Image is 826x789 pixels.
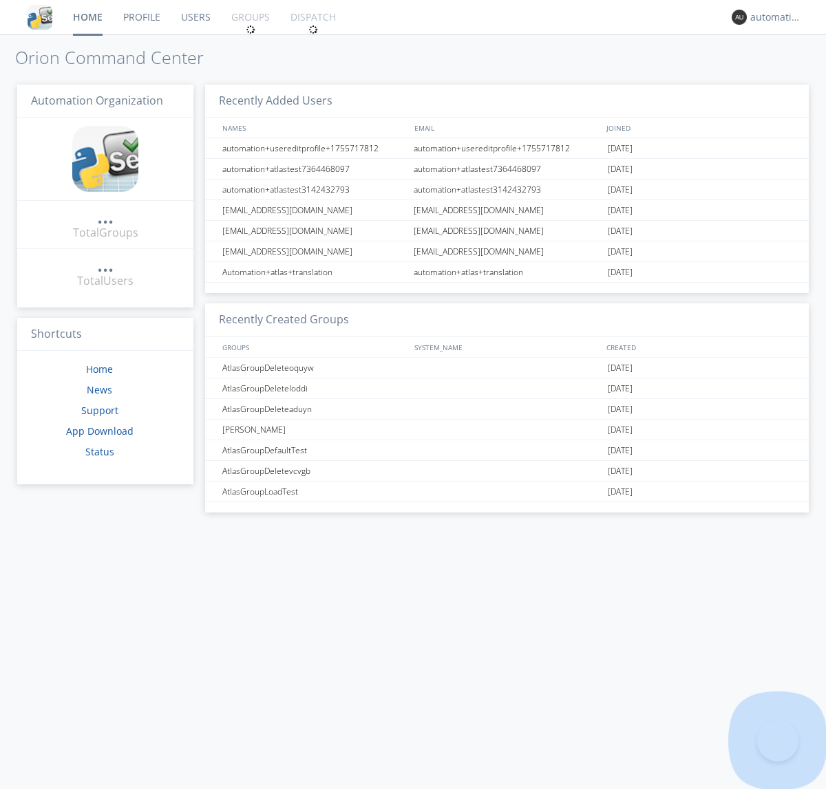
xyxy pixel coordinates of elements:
a: [EMAIL_ADDRESS][DOMAIN_NAME][EMAIL_ADDRESS][DOMAIN_NAME][DATE] [205,200,809,221]
a: AtlasGroupDeletevcvgb[DATE] [205,461,809,482]
div: [EMAIL_ADDRESS][DOMAIN_NAME] [410,221,604,241]
span: [DATE] [608,440,633,461]
div: automation+atlas+translation [410,262,604,282]
img: 373638.png [732,10,747,25]
div: automation+atlastest3142432793 [410,180,604,199]
a: AtlasGroupDeleteoquyw[DATE] [205,358,809,378]
div: [EMAIL_ADDRESS][DOMAIN_NAME] [219,241,410,261]
div: [EMAIL_ADDRESS][DOMAIN_NAME] [219,221,410,241]
span: [DATE] [608,241,633,262]
div: AtlasGroupLoadTest [219,482,410,501]
div: [EMAIL_ADDRESS][DOMAIN_NAME] [219,200,410,220]
div: AtlasGroupDeleteaduyn [219,399,410,419]
div: Total Users [77,273,134,289]
div: [EMAIL_ADDRESS][DOMAIN_NAME] [410,200,604,220]
a: [EMAIL_ADDRESS][DOMAIN_NAME][EMAIL_ADDRESS][DOMAIN_NAME][DATE] [205,241,809,262]
a: AtlasGroupDeleteaduyn[DATE] [205,399,809,420]
a: AtlasGroupDeleteloddi[DATE] [205,378,809,399]
a: Home [86,363,113,376]
div: NAMES [219,118,407,138]
img: cddb5a64eb264b2086981ab96f4c1ba7 [72,126,138,192]
div: SYSTEM_NAME [411,337,603,357]
span: [DATE] [608,399,633,420]
span: [DATE] [608,461,633,482]
a: automation+atlastest3142432793automation+atlastest3142432793[DATE] [205,180,809,200]
a: Automation+atlas+translationautomation+atlas+translation[DATE] [205,262,809,283]
div: [EMAIL_ADDRESS][DOMAIN_NAME] [410,241,604,261]
h3: Recently Created Groups [205,303,809,337]
span: [DATE] [608,180,633,200]
img: spin.svg [308,25,318,34]
div: AtlasGroupDeletevcvgb [219,461,410,481]
span: [DATE] [608,159,633,180]
div: automation+usereditprofile+1755717812 [410,138,604,158]
a: ... [97,209,114,225]
span: [DATE] [608,200,633,221]
span: [DATE] [608,378,633,399]
span: Automation Organization [31,93,163,108]
img: spin.svg [246,25,255,34]
div: ... [97,209,114,223]
a: [EMAIL_ADDRESS][DOMAIN_NAME][EMAIL_ADDRESS][DOMAIN_NAME][DATE] [205,221,809,241]
div: Total Groups [73,225,138,241]
a: App Download [66,424,134,437]
a: automation+atlastest7364468097automation+atlastest7364468097[DATE] [205,159,809,180]
div: ... [97,257,114,271]
span: [DATE] [608,221,633,241]
span: [DATE] [608,358,633,378]
a: AtlasGroupDefaultTest[DATE] [205,440,809,461]
a: [PERSON_NAME][DATE] [205,420,809,440]
h3: Shortcuts [17,318,193,352]
div: CREATED [603,337,796,357]
div: Automation+atlas+translation [219,262,410,282]
a: automation+usereditprofile+1755717812automation+usereditprofile+1755717812[DATE] [205,138,809,159]
div: automation+atlastest7364468097 [410,159,604,179]
a: Status [85,445,114,458]
a: ... [97,257,114,273]
a: Support [81,404,118,417]
div: AtlasGroupDeleteloddi [219,378,410,398]
a: News [87,383,112,396]
span: [DATE] [608,482,633,502]
div: automation+atlas0018 [750,10,802,24]
img: cddb5a64eb264b2086981ab96f4c1ba7 [28,5,52,30]
div: GROUPS [219,337,407,357]
span: [DATE] [608,262,633,283]
iframe: Toggle Customer Support [757,720,798,761]
div: AtlasGroupDefaultTest [219,440,410,460]
div: automation+atlastest7364468097 [219,159,410,179]
a: AtlasGroupLoadTest[DATE] [205,482,809,502]
div: JOINED [603,118,796,138]
div: EMAIL [411,118,603,138]
span: [DATE] [608,420,633,440]
div: automation+atlastest3142432793 [219,180,410,199]
div: AtlasGroupDeleteoquyw [219,358,410,378]
span: [DATE] [608,138,633,159]
h3: Recently Added Users [205,85,809,118]
div: [PERSON_NAME] [219,420,410,440]
div: automation+usereditprofile+1755717812 [219,138,410,158]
